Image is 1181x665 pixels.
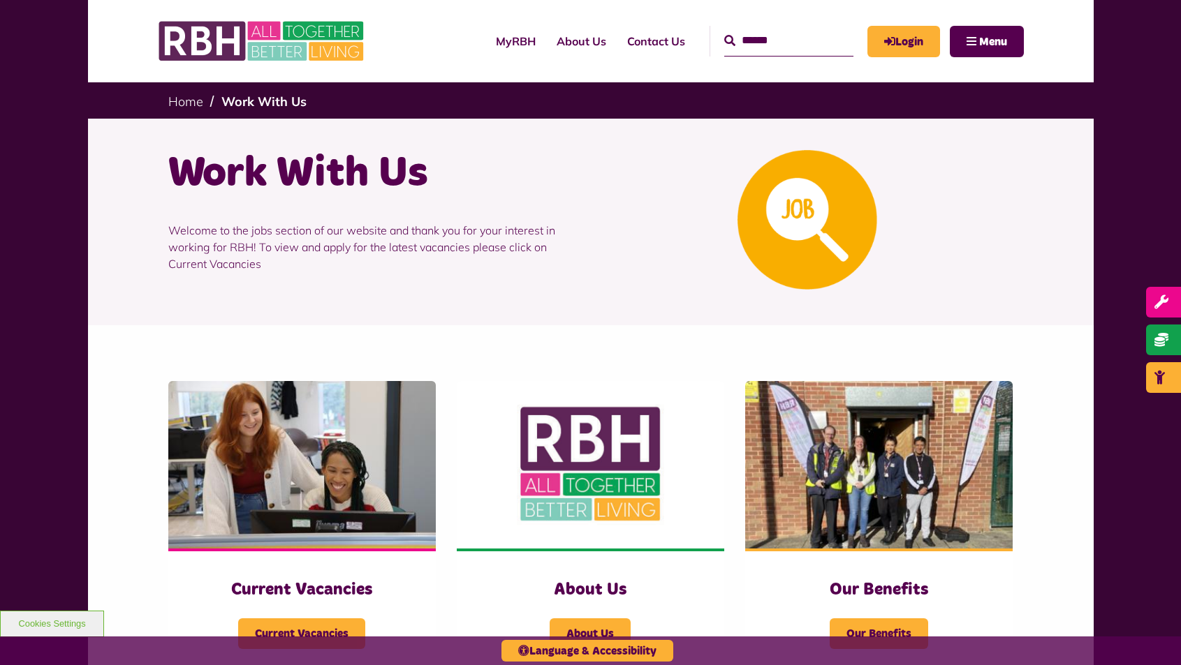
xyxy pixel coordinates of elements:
a: Contact Us [617,22,696,60]
a: About Us [546,22,617,60]
h3: About Us [485,579,696,601]
span: Menu [979,36,1007,47]
a: MyRBH [485,22,546,60]
a: Work With Us [221,94,307,110]
h1: Work With Us [168,147,580,201]
img: RBH Logo Social Media 480X360 (1) [457,381,724,548]
img: RBH [158,14,367,68]
h3: Our Benefits [773,579,985,601]
h3: Current Vacancies [196,579,408,601]
span: Current Vacancies [238,618,365,649]
p: Welcome to the jobs section of our website and thank you for your interest in working for RBH! To... [168,201,580,293]
button: Navigation [950,26,1024,57]
img: Looking For A Job [738,150,877,290]
span: About Us [550,618,631,649]
img: Dropinfreehold2 [745,381,1013,548]
button: Language & Accessibility [501,640,673,662]
a: MyRBH [867,26,940,57]
img: IMG 1470 [168,381,436,548]
a: Home [168,94,203,110]
span: Our Benefits [830,618,928,649]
